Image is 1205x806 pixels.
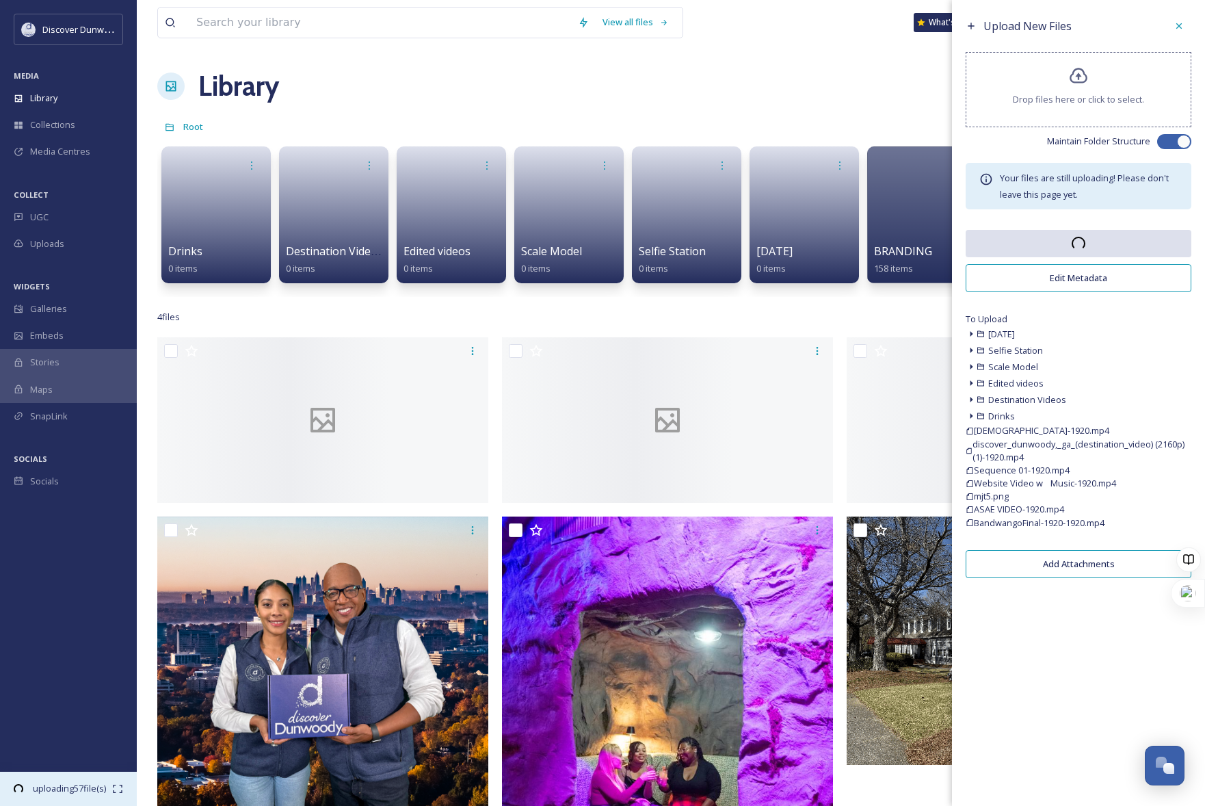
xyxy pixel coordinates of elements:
[966,264,1191,292] button: Edit Metadata
[403,262,433,274] span: 0 items
[30,118,75,131] span: Collections
[286,262,315,274] span: 0 items
[756,245,793,274] a: [DATE]0 items
[30,356,59,369] span: Stories
[847,517,1178,765] img: IMG_0714.png
[1013,93,1144,106] span: Drop files here or click to select.
[14,281,50,291] span: WIDGETS
[30,92,57,105] span: Library
[874,244,932,259] span: BRANDING
[286,244,383,259] span: Destination Videos
[988,393,1066,406] span: Destination Videos
[756,244,793,259] span: [DATE]
[988,410,1015,422] span: Drinks
[183,118,203,135] a: Root
[988,377,1044,389] span: Edited videos
[521,244,582,259] span: Scale Model
[914,13,982,32] a: What's New
[639,245,706,274] a: Selfie Station0 items
[30,383,53,396] span: Maps
[983,18,1072,34] span: Upload New Files
[198,66,279,107] a: Library
[988,328,1015,340] span: [DATE]
[14,190,49,200] span: COLLECT
[974,490,1009,503] span: mjt5.png
[596,9,676,36] a: View all files
[403,245,471,274] a: Edited videos0 items
[639,244,706,259] span: Selfie Station
[168,244,202,259] span: Drinks
[30,237,64,250] span: Uploads
[1145,746,1184,785] button: Open Chat
[30,302,67,315] span: Galleries
[30,410,68,423] span: SnapLink
[639,262,668,274] span: 0 items
[972,438,1191,464] span: discover_dunwoody,_ga_(destination_video) (2160p) (1)-1920.mp4
[42,23,124,36] span: Discover Dunwoody
[1000,172,1169,200] span: Your files are still uploading! Please don't leave this page yet.
[30,329,64,342] span: Embeds
[168,245,202,274] a: Drinks0 items
[988,361,1038,373] span: Scale Model
[157,311,180,324] span: 4 file s
[874,245,932,274] a: BRANDING158 items
[168,262,198,274] span: 0 items
[974,503,1064,516] span: ASAE VIDEO-1920.mp4
[14,454,47,464] span: SOCIALS
[183,120,203,133] span: Root
[189,8,571,38] input: Search your library
[974,424,1109,437] span: [DEMOGRAPHIC_DATA]-1920.mp4
[521,262,551,274] span: 0 items
[14,70,39,81] span: MEDIA
[30,211,49,224] span: UGC
[974,477,1116,490] span: Website Video w Music-1920.mp4
[1047,135,1150,148] span: Maintain Folder Structure
[403,244,471,259] span: Edited videos
[966,550,1191,578] button: Add Attachments
[966,313,1191,326] span: To Upload
[521,245,582,274] a: Scale Model0 items
[974,517,1104,530] span: BandwangoFinal-1920-1920.mp4
[874,262,913,274] span: 158 items
[30,475,59,488] span: Socials
[988,344,1043,356] span: Selfie Station
[286,245,383,274] a: Destination Videos0 items
[974,464,1070,477] span: Sequence 01-1920.mp4
[27,782,112,795] span: uploading 57 file(s)
[756,262,786,274] span: 0 items
[30,145,90,158] span: Media Centres
[22,23,36,36] img: 696246f7-25b9-4a35-beec-0db6f57a4831.png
